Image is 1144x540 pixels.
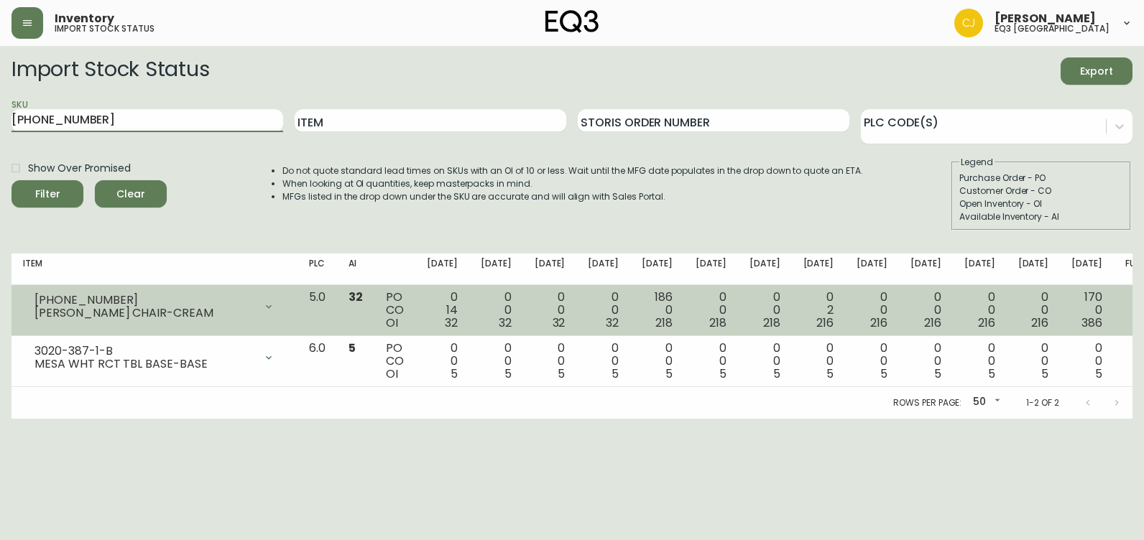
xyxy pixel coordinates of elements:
span: [PERSON_NAME] [995,13,1096,24]
span: 5 [451,366,458,382]
img: logo [545,10,599,33]
span: 218 [655,315,673,331]
th: [DATE] [845,253,899,285]
span: 218 [709,315,726,331]
div: 0 0 [749,291,780,330]
legend: Legend [959,156,995,169]
div: 0 0 [910,342,941,381]
span: 5 [988,366,995,382]
img: 7836c8950ad67d536e8437018b5c2533 [954,9,983,37]
th: [DATE] [792,253,846,285]
td: 5.0 [297,285,337,336]
div: 0 0 [964,291,995,330]
div: 0 0 [535,291,566,330]
span: 218 [763,315,780,331]
h5: import stock status [55,24,154,33]
span: Export [1072,62,1121,80]
div: 50 [967,391,1003,414]
div: 0 0 [803,342,834,381]
th: AI [337,253,374,285]
th: [DATE] [469,253,523,285]
th: [DATE] [684,253,738,285]
div: 0 0 [481,342,512,381]
span: 216 [924,315,941,331]
div: 0 0 [696,291,726,330]
span: 32 [499,315,512,331]
div: 0 0 [427,342,458,381]
div: 170 0 [1071,291,1102,330]
div: 0 0 [749,342,780,381]
div: 0 0 [857,291,887,330]
div: MESA WHT RCT TBL BASE-BASE [34,358,254,371]
span: OI [386,366,398,382]
th: [DATE] [415,253,469,285]
li: When looking at OI quantities, keep masterpacks in mind. [282,177,863,190]
span: 216 [1031,315,1048,331]
span: 5 [504,366,512,382]
th: PLC [297,253,337,285]
span: 5 [773,366,780,382]
div: 0 0 [910,291,941,330]
span: 5 [934,366,941,382]
div: 0 0 [1018,291,1049,330]
span: 5 [880,366,887,382]
li: MFGs listed in the drop down under the SKU are accurate and will align with Sales Portal. [282,190,863,203]
th: [DATE] [630,253,684,285]
div: 0 0 [588,291,619,330]
th: [DATE] [576,253,630,285]
button: Export [1061,57,1133,85]
p: Rows per page: [893,396,961,409]
div: Purchase Order - PO [959,172,1123,185]
div: 3020-387-1-BMESA WHT RCT TBL BASE-BASE [23,342,286,373]
button: Filter [11,180,83,208]
div: 186 0 [642,291,673,330]
div: 0 0 [857,342,887,381]
span: 5 [826,366,834,382]
div: 0 0 [588,342,619,381]
div: 0 0 [481,291,512,330]
div: Filter [35,185,60,203]
span: 32 [606,315,619,331]
span: 216 [870,315,887,331]
div: [PHONE_NUMBER] [34,294,254,307]
button: Clear [95,180,167,208]
div: 0 0 [535,342,566,381]
div: Customer Order - CO [959,185,1123,197]
span: 5 [349,340,356,356]
div: 0 0 [1071,342,1102,381]
div: 3020-387-1-B [34,345,254,358]
span: OI [386,315,398,331]
span: Clear [106,185,155,203]
div: PO CO [386,291,404,330]
div: Open Inventory - OI [959,197,1123,210]
th: [DATE] [1007,253,1061,285]
span: 5 [612,366,619,382]
span: 32 [445,315,458,331]
h2: Import Stock Status [11,57,209,85]
p: 1-2 of 2 [1026,396,1059,409]
span: 5 [719,366,726,382]
span: 216 [978,315,995,331]
span: 5 [1041,366,1048,382]
div: [PERSON_NAME] CHAIR-CREAM [34,307,254,320]
td: 6.0 [297,336,337,387]
span: 5 [558,366,565,382]
span: 386 [1081,315,1102,331]
span: Show Over Promised [28,161,131,176]
div: [PHONE_NUMBER][PERSON_NAME] CHAIR-CREAM [23,291,286,322]
li: Do not quote standard lead times on SKUs with an OI of 10 or less. Wait until the MFG date popula... [282,164,863,177]
div: Available Inventory - AI [959,210,1123,223]
span: 5 [665,366,673,382]
div: 0 0 [964,342,995,381]
div: 0 2 [803,291,834,330]
th: Item [11,253,297,285]
th: [DATE] [953,253,1007,285]
th: [DATE] [1060,253,1114,285]
div: 0 0 [696,342,726,381]
div: PO CO [386,342,404,381]
span: 5 [1095,366,1102,382]
div: 0 0 [642,342,673,381]
div: 0 0 [1018,342,1049,381]
span: 32 [553,315,566,331]
th: [DATE] [523,253,577,285]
